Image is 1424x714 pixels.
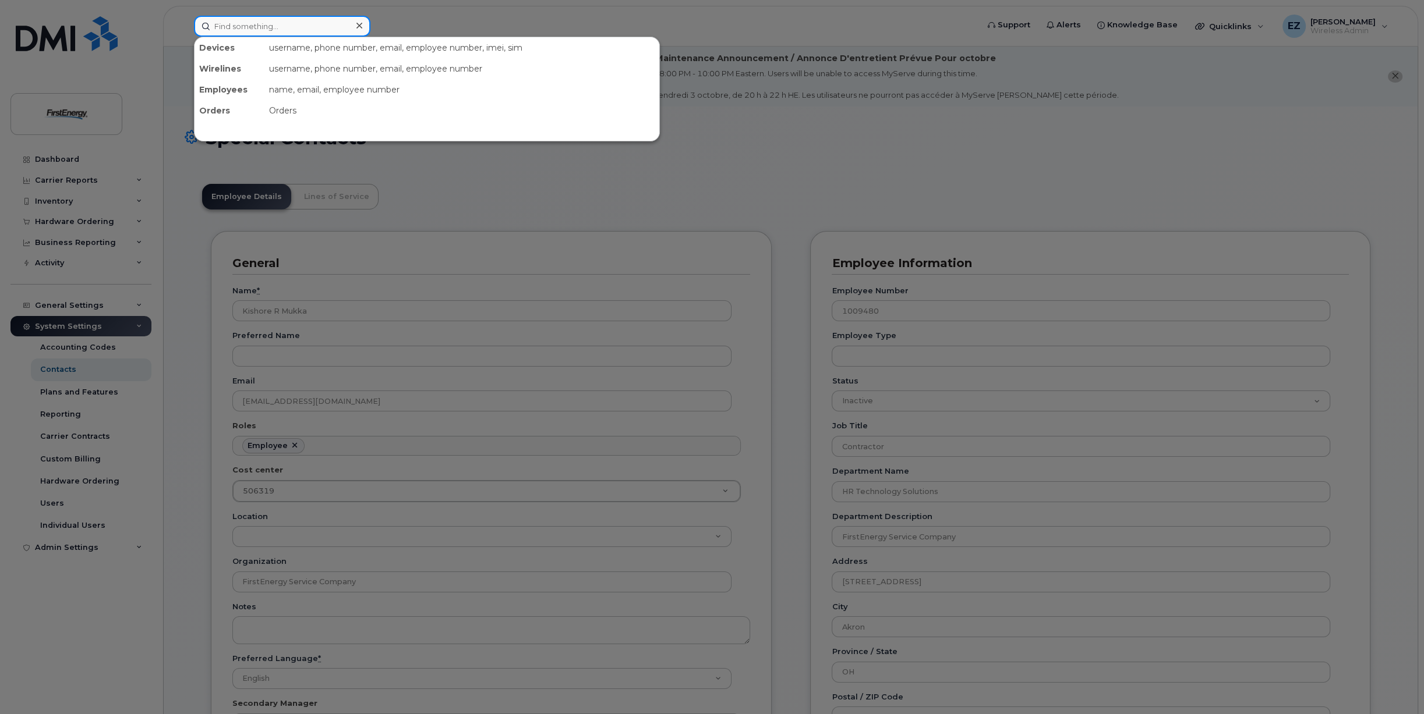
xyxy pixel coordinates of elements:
div: username, phone number, email, employee number, imei, sim [264,37,659,58]
div: Wirelines [195,58,264,79]
div: Employees [195,79,264,100]
iframe: Messenger Launcher [1373,663,1415,705]
div: Devices [195,37,264,58]
div: Orders [264,100,659,121]
div: username, phone number, email, employee number [264,58,659,79]
div: Orders [195,100,264,121]
div: name, email, employee number [264,79,659,100]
